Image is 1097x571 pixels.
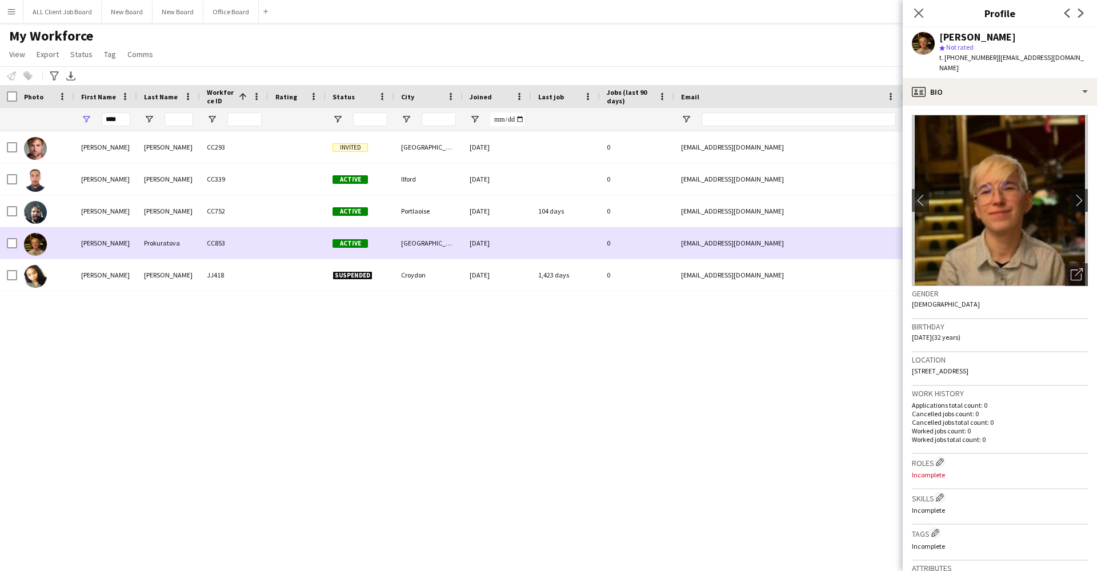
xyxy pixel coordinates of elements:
span: Export [37,49,59,59]
p: Incomplete [912,506,1088,514]
app-action-btn: Advanced filters [47,69,61,83]
button: New Board [153,1,203,23]
span: Active [333,207,368,216]
img: Kris Anderson [24,169,47,192]
h3: Location [912,355,1088,365]
div: Ilford [394,163,463,195]
span: Last job [538,93,564,101]
div: [PERSON_NAME] [74,227,137,259]
span: City [401,93,414,101]
div: [EMAIL_ADDRESS][DOMAIN_NAME] [674,227,903,259]
input: Email Filter Input [702,112,896,126]
div: Portlaoise [394,195,463,227]
span: Rating [275,93,297,101]
button: Open Filter Menu [81,114,91,124]
div: [PERSON_NAME] [74,259,137,291]
p: Cancelled jobs total count: 0 [912,418,1088,427]
div: [PERSON_NAME] [74,163,137,195]
div: JJ418 [200,259,269,291]
span: First Name [81,93,116,101]
span: [DATE] (32 years) [912,333,960,341]
button: Open Filter Menu [681,114,691,124]
div: [DATE] [463,227,531,259]
div: [EMAIL_ADDRESS][DOMAIN_NAME] [674,163,903,195]
span: Workforce ID [207,88,234,105]
span: Active [333,239,368,248]
h3: Roles [912,456,1088,468]
p: Incomplete [912,542,1088,550]
div: Bio [903,78,1097,106]
p: Incomplete [912,471,1088,479]
span: Status [70,49,93,59]
div: CC752 [200,195,269,227]
span: Email [681,93,699,101]
button: Open Filter Menu [333,114,343,124]
input: Status Filter Input [353,112,387,126]
div: [DATE] [463,259,531,291]
div: [PERSON_NAME] [74,131,137,163]
div: [PERSON_NAME] [137,163,200,195]
p: Worked jobs count: 0 [912,427,1088,435]
div: 0 [600,227,674,259]
a: Comms [123,47,158,62]
a: Tag [99,47,121,62]
span: [DEMOGRAPHIC_DATA] [912,300,980,308]
p: Cancelled jobs count: 0 [912,409,1088,418]
input: First Name Filter Input [102,112,130,126]
a: Status [66,47,97,62]
span: My Workforce [9,27,93,45]
span: Comms [127,49,153,59]
button: ALL Client Job Board [23,1,102,23]
div: CC293 [200,131,269,163]
div: [GEOGRAPHIC_DATA] [394,227,463,259]
span: View [9,49,25,59]
span: Tag [104,49,116,59]
span: Status [333,93,355,101]
h3: Profile [903,6,1097,21]
span: Suspended [333,271,373,280]
div: [EMAIL_ADDRESS][DOMAIN_NAME] [674,131,903,163]
img: Crew avatar or photo [912,115,1088,286]
img: Kris Byrne [24,201,47,224]
div: [PERSON_NAME] [939,32,1016,42]
div: 0 [600,259,674,291]
img: Kristina Clarke [24,265,47,288]
h3: Tags [912,527,1088,539]
div: Prokuratova [137,227,200,259]
button: Open Filter Menu [470,114,480,124]
div: [PERSON_NAME] [137,259,200,291]
app-action-btn: Export XLSX [64,69,78,83]
div: CC339 [200,163,269,195]
div: Open photos pop-in [1065,263,1088,286]
button: Open Filter Menu [144,114,154,124]
input: City Filter Input [422,112,456,126]
img: Kristina Prokuratova [24,233,47,256]
div: [EMAIL_ADDRESS][DOMAIN_NAME] [674,259,903,291]
div: [EMAIL_ADDRESS][DOMAIN_NAME] [674,195,903,227]
span: Invited [333,143,368,152]
input: Workforce ID Filter Input [227,112,262,126]
h3: Gender [912,288,1088,299]
button: New Board [102,1,153,23]
button: Open Filter Menu [207,114,217,124]
div: 0 [600,195,674,227]
div: 0 [600,131,674,163]
div: [DATE] [463,163,531,195]
div: [DATE] [463,195,531,227]
div: [PERSON_NAME] [137,131,200,163]
p: Worked jobs total count: 0 [912,435,1088,444]
div: [DATE] [463,131,531,163]
button: Open Filter Menu [401,114,411,124]
span: Last Name [144,93,178,101]
a: View [5,47,30,62]
div: 1,423 days [531,259,600,291]
span: Jobs (last 90 days) [607,88,654,105]
div: 104 days [531,195,600,227]
h3: Birthday [912,321,1088,332]
span: t. [PHONE_NUMBER] [939,53,999,62]
h3: Work history [912,388,1088,399]
a: Export [32,47,63,62]
span: Not rated [946,43,974,51]
input: Joined Filter Input [490,112,525,126]
div: [PERSON_NAME] [137,195,200,227]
